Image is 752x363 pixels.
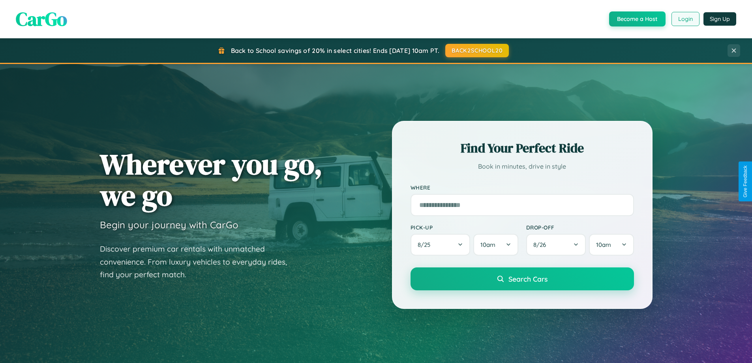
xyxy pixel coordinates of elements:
button: 10am [589,234,634,256]
p: Discover premium car rentals with unmatched convenience. From luxury vehicles to everyday rides, ... [100,243,297,281]
span: 10am [596,241,611,248]
h1: Wherever you go, we go [100,149,323,211]
label: Drop-off [526,224,634,231]
button: Become a Host [609,11,666,26]
button: 10am [473,234,518,256]
span: 10am [480,241,495,248]
span: CarGo [16,6,67,32]
button: Sign Up [703,12,736,26]
button: Login [671,12,699,26]
p: Book in minutes, drive in style [411,161,634,172]
button: Search Cars [411,267,634,290]
span: Back to School savings of 20% in select cities! Ends [DATE] 10am PT. [231,47,439,55]
label: Pick-up [411,224,518,231]
h2: Find Your Perfect Ride [411,139,634,157]
label: Where [411,184,634,191]
button: 8/25 [411,234,471,256]
div: Give Feedback [743,166,748,197]
h3: Begin your journey with CarGo [100,219,238,231]
span: Search Cars [508,275,548,283]
span: 8 / 25 [418,241,434,248]
button: BACK2SCHOOL20 [445,44,509,57]
span: 8 / 26 [533,241,550,248]
button: 8/26 [526,234,586,256]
